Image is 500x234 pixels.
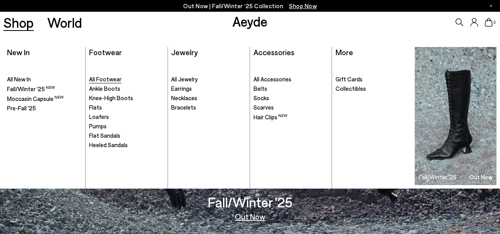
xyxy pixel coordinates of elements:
span: Scarves [254,104,274,111]
a: Moccasin Capsule [7,95,82,103]
span: Navigate to /collections/new-in [289,2,317,9]
span: All Accessories [254,76,291,83]
a: World [47,16,82,29]
a: More [336,47,353,57]
a: Socks [254,94,329,102]
span: Ankle Boots [89,85,120,92]
a: Heeled Sandals [89,141,164,149]
span: Flats [89,104,102,111]
a: Belts [254,85,329,93]
span: Belts [254,85,267,92]
a: Necklaces [171,94,246,102]
a: Collectibles [336,85,411,93]
a: Scarves [254,104,329,112]
span: 0 [493,20,496,25]
a: Pre-Fall '25 [7,104,82,112]
span: Flat Sandals [89,132,120,139]
a: Aeyde [232,13,268,29]
a: Footwear [89,47,122,57]
img: Group_1295_900x.jpg [415,47,496,185]
a: Loafers [89,113,164,121]
a: 0 [485,18,493,27]
span: All Jewelry [171,76,198,83]
a: All Footwear [89,76,164,83]
a: Jewelry [171,47,198,57]
h3: Fall/Winter '25 [419,174,457,180]
a: All New In [7,76,82,83]
a: Shop [4,16,34,29]
span: All New In [7,76,31,83]
a: Bracelets [171,104,246,112]
h3: Out Now [469,174,493,180]
span: Socks [254,94,269,101]
span: Necklaces [171,94,197,101]
a: Out Now [235,212,265,220]
a: Knee-High Boots [89,94,164,102]
span: Loafers [89,113,109,120]
span: Bracelets [171,104,196,111]
span: Earrings [171,85,192,92]
p: Out Now | Fall/Winter ‘25 Collection [183,1,317,11]
a: Fall/Winter '25 Out Now [415,47,496,185]
span: Pre-Fall '25 [7,104,36,112]
a: Flats [89,104,164,112]
a: Fall/Winter '25 [7,85,82,93]
a: Hair Clips [254,113,329,121]
a: New In [7,47,30,57]
span: Pumps [89,122,107,130]
h3: Fall/Winter '25 [208,195,293,209]
span: Knee-High Boots [89,94,133,101]
a: Earrings [171,85,246,93]
a: All Accessories [254,76,329,83]
a: Flat Sandals [89,132,164,140]
span: Hair Clips [254,113,287,121]
a: Ankle Boots [89,85,164,93]
span: Gift Cards [336,76,362,83]
a: All Jewelry [171,76,246,83]
span: Fall/Winter '25 [7,85,55,92]
a: Accessories [254,47,295,57]
span: Collectibles [336,85,366,92]
a: Gift Cards [336,76,411,83]
span: Heeled Sandals [89,141,128,148]
a: Pumps [89,122,164,130]
span: Moccasin Capsule [7,95,64,102]
span: All Footwear [89,76,121,83]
